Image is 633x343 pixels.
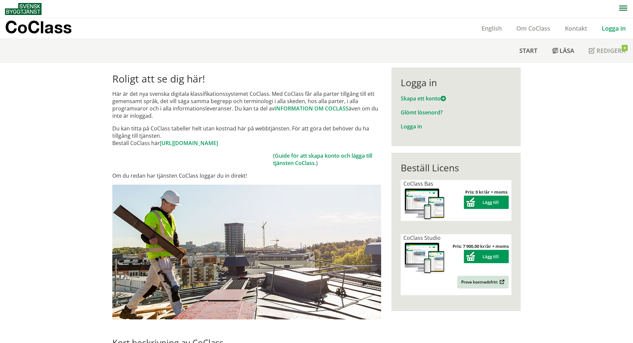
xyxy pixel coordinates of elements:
[464,250,509,263] button: Lägg till
[403,242,446,275] img: coclass-license.jpg
[273,152,381,167] td: ( .)
[160,139,218,147] a: [URL][DOMAIN_NAME]
[474,24,509,32] a: English
[465,189,507,195] strong: Pris: 0 kr/år + moms
[401,123,422,130] a: Logga in
[560,47,574,55] span: Läsa
[453,243,509,249] strong: Pris: 7 900,00 kr/år + moms
[5,23,72,31] p: CoClass
[464,196,509,209] button: Lägg till
[519,47,537,55] span: Start
[464,254,509,259] a: Lägg till
[403,187,446,221] img: coclass-license.jpg
[5,18,86,39] a: CoClass
[558,24,594,32] a: Kontakt
[457,276,509,288] a: Prova kostnadsfritt
[401,77,511,88] div: Logga in
[403,180,433,187] span: CoClass Bas
[112,172,381,179] p: Om du redan har tjänsten CoClass loggar du in direkt!
[112,90,381,119] p: Här är det nya svenska digitala klassifikationssystemet CoClass. Med CoClass får alla parter till...
[401,162,511,173] div: Beställ Licens
[498,279,505,284] img: Outbound.png
[5,3,42,15] img: Svensk Byggtjänst
[594,24,633,32] a: Logga in
[112,125,381,147] p: Du kan titta på CoClass tabeller helt utan kostnad här på webbtjänsten. För att göra det behöver ...
[509,24,558,32] a: Om CoClass
[401,109,443,116] a: Glömt lösenord?
[112,185,381,319] img: login.jpg
[403,234,441,242] span: CoClass Studio
[512,39,545,62] a: Start
[274,105,349,112] a: INFORMATION OM COCLASS
[545,39,581,62] a: Läsa
[401,95,446,102] a: Skapa ett konto
[273,152,372,167] a: Guide för att skapa konto och lägga till tjänsten CoClass
[464,199,509,205] a: Lägg till
[112,73,381,85] h1: Roligt att se dig här!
